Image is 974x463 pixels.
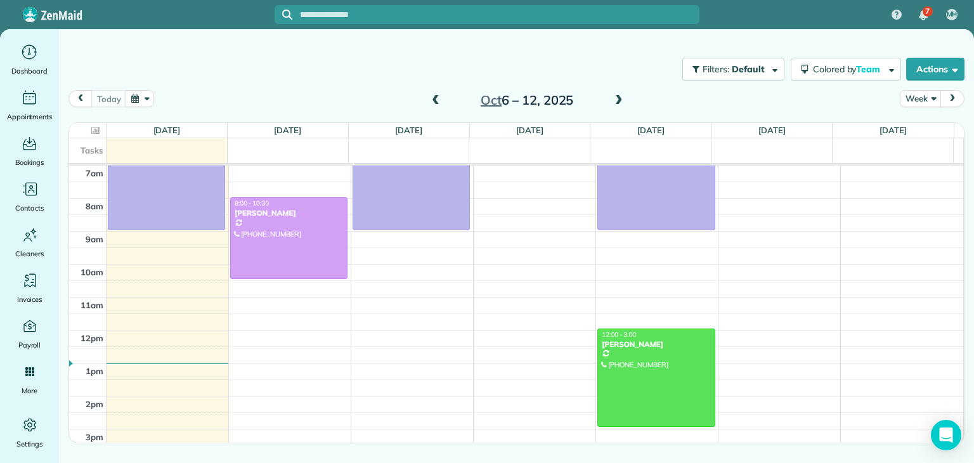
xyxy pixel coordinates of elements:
[22,384,37,397] span: More
[5,225,54,260] a: Cleaners
[15,156,44,169] span: Bookings
[602,330,636,339] span: 12:00 - 3:00
[81,145,103,155] span: Tasks
[5,88,54,123] a: Appointments
[15,247,44,260] span: Cleaners
[68,90,93,107] button: prev
[758,125,786,135] a: [DATE]
[5,42,54,77] a: Dashboard
[448,93,606,107] h2: 6 – 12, 2025
[7,110,53,123] span: Appointments
[17,293,42,306] span: Invoices
[880,125,907,135] a: [DATE]
[813,63,885,75] span: Colored by
[5,179,54,214] a: Contacts
[16,438,43,450] span: Settings
[153,125,181,135] a: [DATE]
[940,90,964,107] button: next
[910,1,937,29] div: 7 unread notifications
[81,267,103,277] span: 10am
[925,6,930,16] span: 7
[282,10,292,20] svg: Focus search
[86,234,103,244] span: 9am
[5,415,54,450] a: Settings
[395,125,422,135] a: [DATE]
[676,58,784,81] a: Filters: Default
[81,300,103,310] span: 11am
[15,202,44,214] span: Contacts
[791,58,901,81] button: Colored byTeam
[275,10,292,20] button: Focus search
[86,399,103,409] span: 2pm
[18,339,41,351] span: Payroll
[682,58,784,81] button: Filters: Default
[906,58,964,81] button: Actions
[481,92,502,108] span: Oct
[856,63,882,75] span: Team
[947,10,958,20] span: MH
[703,63,729,75] span: Filters:
[86,168,103,178] span: 7am
[11,65,48,77] span: Dashboard
[637,125,665,135] a: [DATE]
[234,209,344,218] div: [PERSON_NAME]
[931,420,961,450] div: Open Intercom Messenger
[5,133,54,169] a: Bookings
[86,201,103,211] span: 8am
[86,366,103,376] span: 1pm
[601,340,711,349] div: [PERSON_NAME]
[516,125,543,135] a: [DATE]
[5,270,54,306] a: Invoices
[81,333,103,343] span: 12pm
[5,316,54,351] a: Payroll
[86,432,103,442] span: 3pm
[235,199,269,207] span: 8:00 - 10:30
[732,63,765,75] span: Default
[91,90,126,107] button: today
[900,90,941,107] button: Week
[274,125,301,135] a: [DATE]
